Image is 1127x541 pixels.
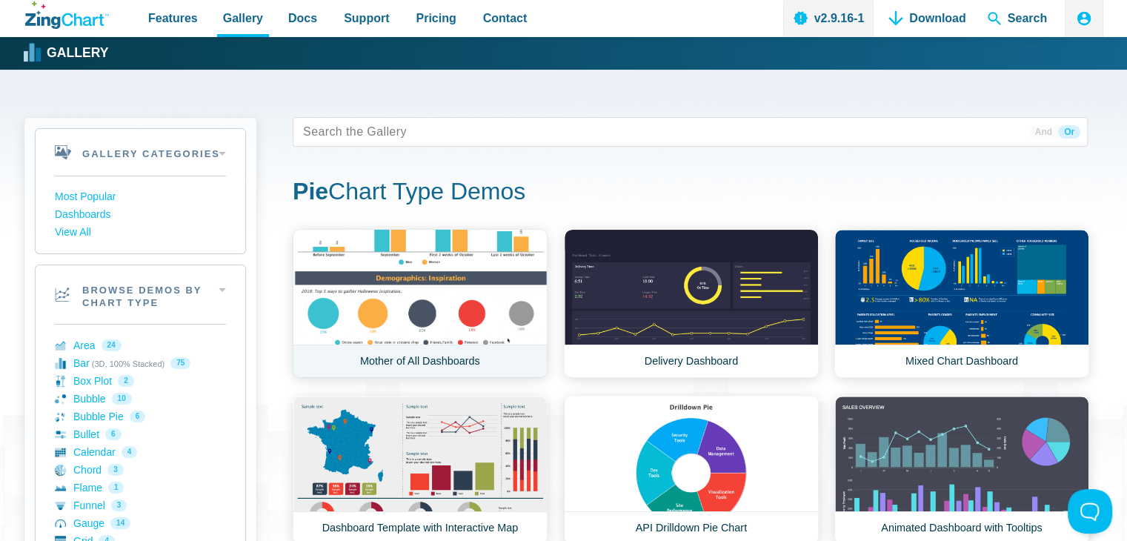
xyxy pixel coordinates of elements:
span: Contact [483,8,528,28]
h1: Chart Type Demos [293,176,1088,210]
a: Dashboards [55,206,226,224]
a: Mother of All Dashboards [293,229,548,378]
strong: Gallery [47,47,108,60]
a: Gallery [25,42,108,64]
span: Gallery [223,8,263,28]
span: Docs [288,8,317,28]
h2: Gallery Categories [36,129,245,176]
a: Delivery Dashboard [564,229,819,378]
span: Or [1058,125,1080,139]
a: Mixed Chart Dashboard [834,229,1089,378]
h2: Browse Demos By Chart Type [36,265,245,325]
span: Features [148,8,198,28]
a: ZingChart Logo. Click to return to the homepage [25,1,109,29]
span: And [1029,125,1058,139]
span: Support [344,8,389,28]
a: View All [55,224,226,242]
a: Most Popular [55,188,226,206]
span: Pricing [416,8,456,28]
iframe: Toggle Customer Support [1068,489,1112,534]
strong: Pie [293,178,328,205]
